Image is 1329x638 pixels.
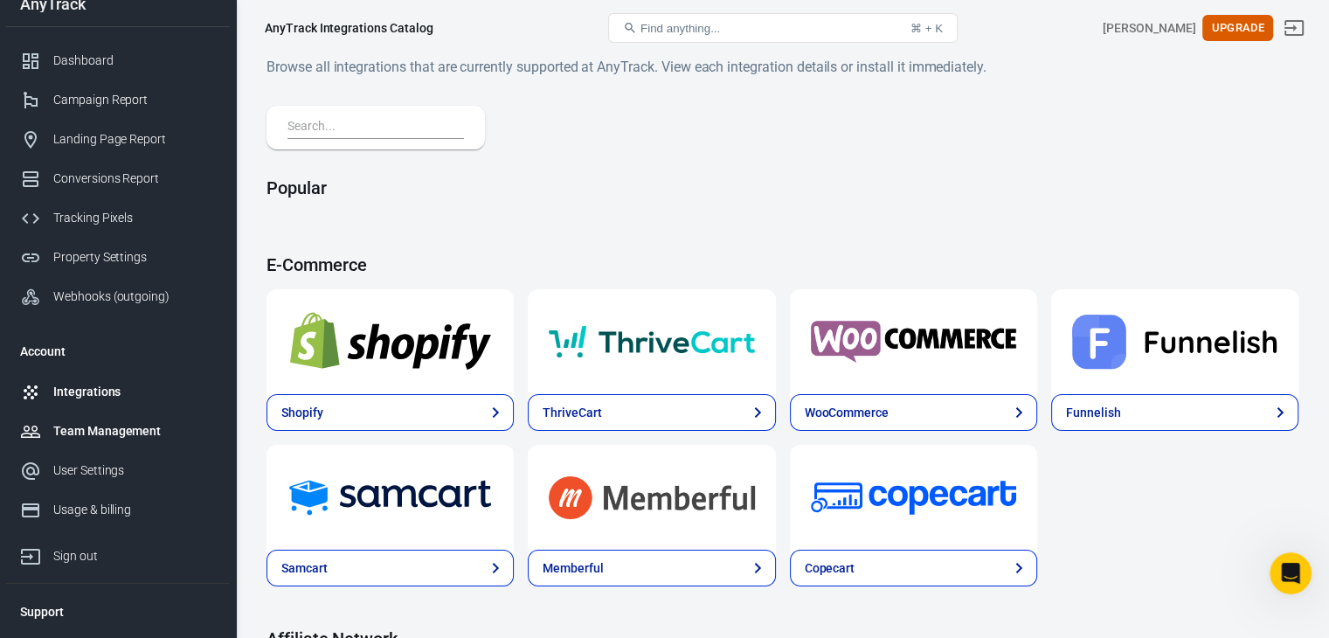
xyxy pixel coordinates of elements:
[53,52,216,70] div: Dashboard
[549,466,754,529] img: Memberful
[53,209,216,227] div: Tracking Pixels
[528,550,775,586] a: Memberful
[1051,289,1298,394] a: Funnelish
[53,501,216,519] div: Usage & billing
[6,530,230,576] a: Sign out
[790,550,1037,586] a: Copecart
[640,22,720,35] span: Find anything...
[6,159,230,198] a: Conversions Report
[287,116,457,139] input: Search...
[53,422,216,440] div: Team Management
[265,19,433,37] div: AnyTrack Integrations Catalog
[543,404,602,422] div: ThriveCart
[53,170,216,188] div: Conversions Report
[805,559,855,578] div: Copecart
[790,289,1037,394] a: WooCommerce
[53,547,216,565] div: Sign out
[266,289,514,394] a: Shopify
[266,445,514,550] a: Samcart
[608,13,958,43] button: Find anything...⌘ + K
[790,445,1037,550] a: Copecart
[53,383,216,401] div: Integrations
[6,372,230,412] a: Integrations
[1270,552,1312,594] iframe: Intercom live chat
[53,288,216,306] div: Webhooks (outgoing)
[266,177,1298,198] h4: Popular
[6,412,230,451] a: Team Management
[281,404,323,422] div: Shopify
[287,310,493,373] img: Shopify
[1051,394,1298,431] a: Funnelish
[6,451,230,490] a: User Settings
[53,130,216,149] div: Landing Page Report
[6,591,230,633] li: Support
[266,550,514,586] a: Samcart
[549,310,754,373] img: ThriveCart
[805,404,889,422] div: WooCommerce
[528,394,775,431] a: ThriveCart
[543,559,604,578] div: Memberful
[266,56,1298,78] h6: Browse all integrations that are currently supported at AnyTrack. View each integration details o...
[910,22,943,35] div: ⌘ + K
[6,120,230,159] a: Landing Page Report
[266,254,1298,275] h4: E-Commerce
[266,394,514,431] a: Shopify
[1072,310,1277,373] img: Funnelish
[528,289,775,394] a: ThriveCart
[6,277,230,316] a: Webhooks (outgoing)
[528,445,775,550] a: Memberful
[811,466,1016,529] img: Copecart
[790,394,1037,431] a: WooCommerce
[6,198,230,238] a: Tracking Pixels
[1066,404,1121,422] div: Funnelish
[53,248,216,267] div: Property Settings
[53,91,216,109] div: Campaign Report
[6,490,230,530] a: Usage & billing
[1202,15,1273,42] button: Upgrade
[6,80,230,120] a: Campaign Report
[1273,7,1315,49] a: Sign out
[281,559,328,578] div: Samcart
[53,461,216,480] div: User Settings
[811,310,1016,373] img: WooCommerce
[287,466,493,529] img: Samcart
[6,330,230,372] li: Account
[6,41,230,80] a: Dashboard
[6,238,230,277] a: Property Settings
[1103,19,1195,38] div: Account id: D9yjVTDa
